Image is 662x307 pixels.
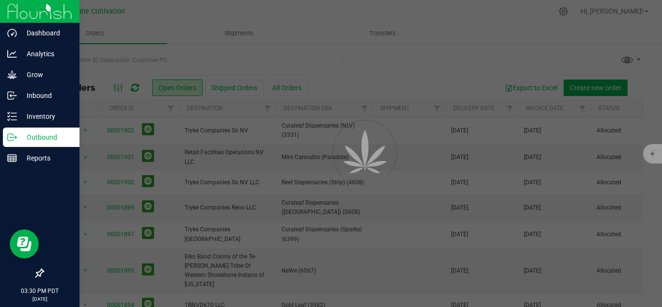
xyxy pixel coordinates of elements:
p: Dashboard [17,27,75,39]
p: 03:30 PM PDT [4,287,75,295]
p: Grow [17,69,75,81]
inline-svg: Inbound [7,91,17,100]
p: Outbound [17,131,75,143]
inline-svg: Reports [7,153,17,163]
p: Reports [17,152,75,164]
inline-svg: Grow [7,70,17,80]
inline-svg: Outbound [7,132,17,142]
p: [DATE] [4,295,75,303]
inline-svg: Dashboard [7,28,17,38]
inline-svg: Analytics [7,49,17,59]
inline-svg: Inventory [7,112,17,121]
p: Analytics [17,48,75,60]
p: Inventory [17,111,75,122]
iframe: Resource center [10,229,39,259]
p: Inbound [17,90,75,101]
